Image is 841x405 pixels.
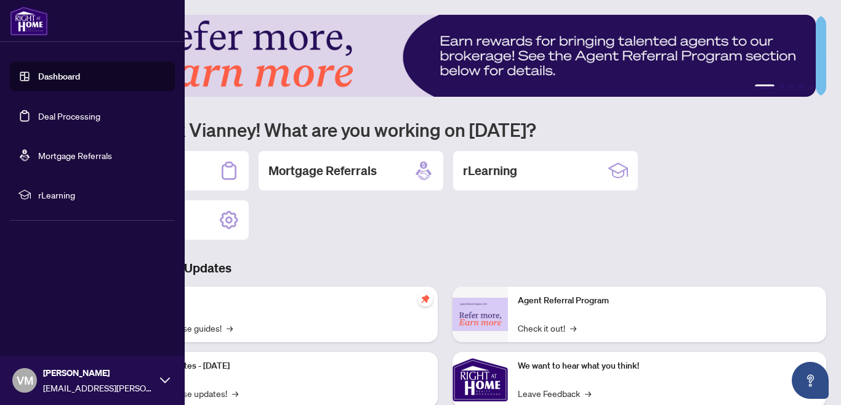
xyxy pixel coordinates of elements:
h1: Welcome back Vianney! What are you working on [DATE]? [64,118,826,141]
img: Slide 0 [64,15,816,97]
span: → [570,321,576,335]
span: [EMAIL_ADDRESS][PERSON_NAME][DOMAIN_NAME] [43,381,154,395]
span: → [227,321,233,335]
h2: Mortgage Referrals [268,162,377,179]
span: VM [17,372,33,389]
button: 1 [755,84,775,89]
button: 4 [799,84,804,89]
span: [PERSON_NAME] [43,366,154,380]
button: Open asap [792,362,829,399]
a: Mortgage Referrals [38,150,112,161]
p: Platform Updates - [DATE] [129,359,428,373]
span: → [585,387,591,400]
span: → [232,387,238,400]
a: Deal Processing [38,110,100,121]
button: 2 [779,84,784,89]
p: Agent Referral Program [518,294,816,308]
a: Check it out!→ [518,321,576,335]
p: We want to hear what you think! [518,359,816,373]
button: 3 [789,84,794,89]
span: pushpin [418,292,433,306]
span: rLearning [38,188,166,202]
img: Agent Referral Program [453,298,508,332]
h3: Brokerage & Industry Updates [64,260,826,277]
img: logo [10,6,48,36]
h2: rLearning [463,162,517,179]
button: 5 [809,84,814,89]
p: Self-Help [129,294,428,308]
a: Leave Feedback→ [518,387,591,400]
a: Dashboard [38,71,80,82]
